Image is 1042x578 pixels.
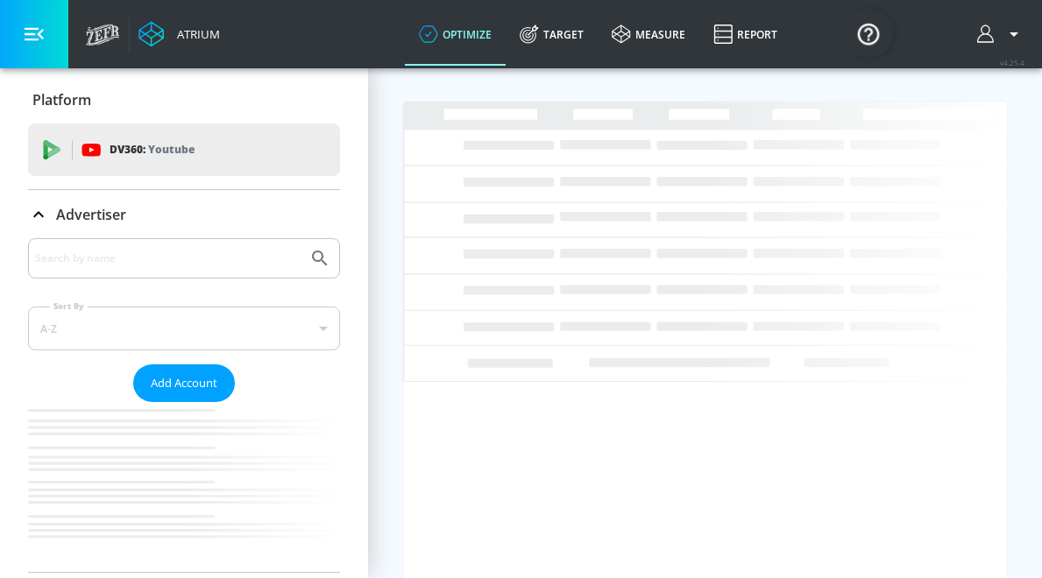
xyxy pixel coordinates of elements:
[598,3,699,66] a: measure
[35,247,301,270] input: Search by name
[148,140,195,159] p: Youtube
[110,140,195,159] p: DV360:
[506,3,598,66] a: Target
[133,364,235,402] button: Add Account
[28,238,340,572] div: Advertiser
[32,90,91,109] p: Platform
[151,373,217,393] span: Add Account
[50,300,88,312] label: Sort By
[56,205,126,224] p: Advertiser
[28,75,340,124] div: Platform
[28,123,340,176] div: DV360: Youtube
[844,9,893,58] button: Open Resource Center
[28,190,340,239] div: Advertiser
[28,402,340,572] nav: list of Advertiser
[699,3,791,66] a: Report
[28,307,340,350] div: A-Z
[138,21,220,47] a: Atrium
[405,3,506,66] a: optimize
[170,26,220,42] div: Atrium
[1000,58,1024,67] span: v 4.25.4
